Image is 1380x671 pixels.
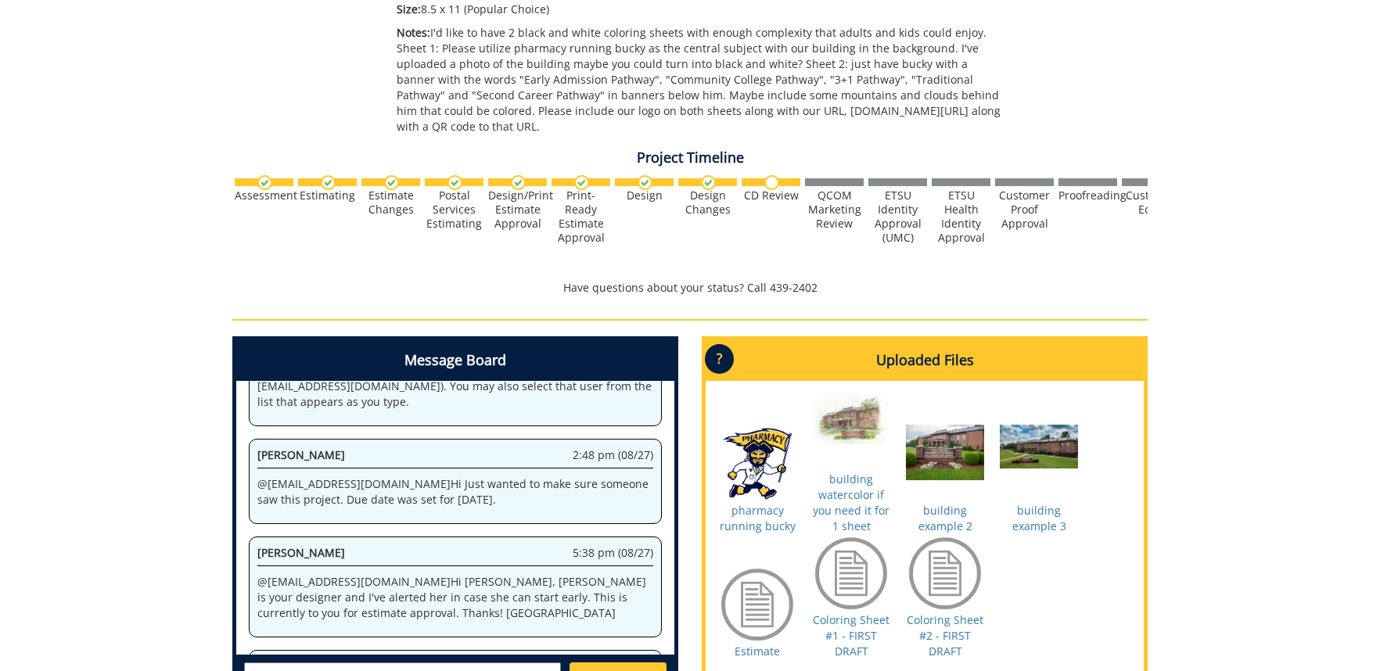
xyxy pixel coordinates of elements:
[764,175,779,190] img: no
[638,175,652,190] img: checkmark
[1122,188,1181,217] div: Customer Edits
[552,188,610,245] div: Print-Ready Estimate Approval
[257,545,345,560] span: [PERSON_NAME]
[705,344,734,374] p: ?
[573,545,653,561] span: 5:38 pm (08/27)
[706,340,1144,381] h4: Uploaded Files
[397,25,430,40] span: Notes:
[1058,188,1117,203] div: Proofreading
[257,175,272,190] img: checkmark
[235,188,293,203] div: Assessment
[813,472,889,533] a: building watercolor if you need it for 1 sheet
[932,188,990,245] div: ETSU Health Identity Approval
[384,175,399,190] img: checkmark
[813,612,889,658] a: Coloring Sheet #1 - FIRST DRAFT
[511,175,526,190] img: checkmark
[361,188,420,217] div: Estimate Changes
[574,175,589,190] img: checkmark
[232,280,1148,296] p: Have questions about your status? Call 439-2402
[321,175,336,190] img: checkmark
[447,175,462,190] img: checkmark
[995,188,1054,231] div: Customer Proof Approval
[720,503,796,533] a: pharmacy running bucky
[735,644,780,658] a: Estimate
[257,447,345,462] span: [PERSON_NAME]
[1012,503,1066,533] a: building example 3
[678,188,737,217] div: Design Changes
[488,188,547,231] div: Design/Print Estimate Approval
[232,150,1148,166] h4: Project Timeline
[257,574,653,621] p: @ [EMAIL_ADDRESS][DOMAIN_NAME] Hi [PERSON_NAME], [PERSON_NAME] is your designer and I've alerted ...
[425,188,483,231] div: Postal Services Estimating
[397,2,1009,17] p: 8.5 x 11 (Popular Choice)
[701,175,716,190] img: checkmark
[257,476,653,508] p: @ [EMAIL_ADDRESS][DOMAIN_NAME] Hi Just wanted to make sure someone saw this project. Due date was...
[298,188,357,203] div: Estimating
[742,188,800,203] div: CD Review
[573,447,653,463] span: 2:48 pm (08/27)
[907,612,983,658] a: Coloring Sheet #2 - FIRST DRAFT
[236,340,674,381] h4: Message Board
[397,2,421,16] span: Size:
[868,188,927,245] div: ETSU Identity Approval (UMC)
[805,188,864,231] div: QCOM Marketing Review
[615,188,674,203] div: Design
[397,25,1009,135] p: I'd like to have 2 black and white coloring sheets with enough complexity that adults and kids co...
[918,503,972,533] a: building example 2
